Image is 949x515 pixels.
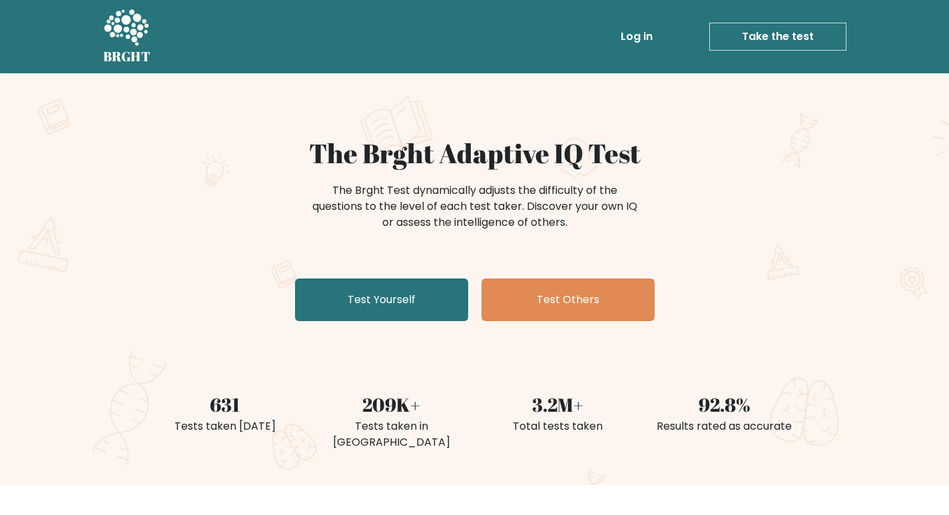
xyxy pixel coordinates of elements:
div: Tests taken in [GEOGRAPHIC_DATA] [316,418,467,450]
a: Take the test [709,23,846,51]
div: 3.2M+ [483,390,633,418]
a: Test Others [481,278,655,321]
a: Log in [615,23,658,50]
div: Tests taken [DATE] [150,418,300,434]
h1: The Brght Adaptive IQ Test [150,137,800,169]
h5: BRGHT [103,49,151,65]
div: 209K+ [316,390,467,418]
a: Test Yourself [295,278,468,321]
a: BRGHT [103,5,151,68]
div: Total tests taken [483,418,633,434]
div: Results rated as accurate [649,418,800,434]
div: 92.8% [649,390,800,418]
div: The Brght Test dynamically adjusts the difficulty of the questions to the level of each test take... [308,183,641,231]
div: 631 [150,390,300,418]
